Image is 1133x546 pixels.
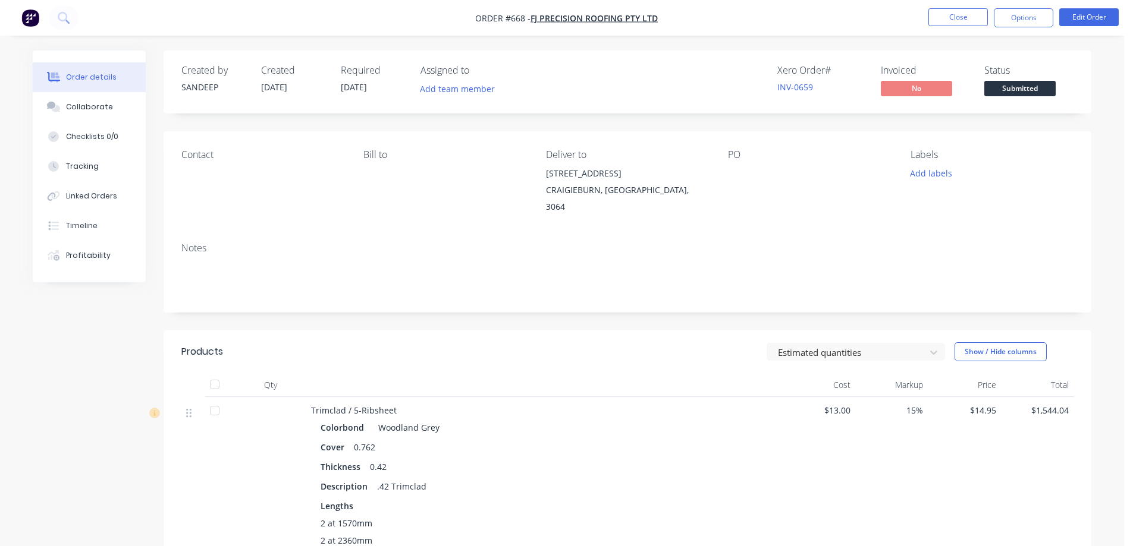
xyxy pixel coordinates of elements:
[261,81,287,93] span: [DATE]
[181,149,344,160] div: Contact
[181,65,247,76] div: Created by
[66,250,111,261] div: Profitability
[66,161,99,172] div: Tracking
[420,81,501,97] button: Add team member
[531,12,658,24] a: FJ Precision Roofing Pty Ltd
[911,149,1074,160] div: Labels
[414,81,501,97] button: Add team member
[261,65,327,76] div: Created
[321,458,365,475] div: Thickness
[21,9,39,27] img: Factory
[994,8,1053,27] button: Options
[349,438,380,456] div: 0.762
[777,81,813,93] a: INV-0659
[881,81,952,96] span: No
[933,404,996,416] span: $14.95
[984,81,1056,96] span: Submitted
[546,149,709,160] div: Deliver to
[1006,404,1069,416] span: $1,544.04
[33,241,146,270] button: Profitability
[546,182,709,215] div: CRAIGIEBURN, [GEOGRAPHIC_DATA], 3064
[33,92,146,122] button: Collaborate
[928,8,988,26] button: Close
[66,220,98,231] div: Timeline
[1059,8,1119,26] button: Edit Order
[321,419,369,436] div: Colorbond
[363,149,526,160] div: Bill to
[881,65,970,76] div: Invoiced
[860,404,924,416] span: 15%
[855,373,928,397] div: Markup
[311,405,397,416] span: Trimclad / 5-Ribsheet
[341,65,406,76] div: Required
[955,342,1047,361] button: Show / Hide columns
[66,102,113,112] div: Collaborate
[372,478,431,495] div: .42 Trimclad
[546,165,709,215] div: [STREET_ADDRESS]CRAIGIEBURN, [GEOGRAPHIC_DATA], 3064
[33,152,146,181] button: Tracking
[782,373,855,397] div: Cost
[1001,373,1074,397] div: Total
[903,165,958,181] button: Add labels
[181,345,223,359] div: Products
[321,478,372,495] div: Description
[475,12,531,24] span: Order #668 -
[321,438,349,456] div: Cover
[66,131,118,142] div: Checklists 0/0
[66,191,117,201] div: Linked Orders
[33,211,146,241] button: Timeline
[777,65,867,76] div: Xero Order #
[33,181,146,211] button: Linked Orders
[66,72,117,83] div: Order details
[928,373,1001,397] div: Price
[546,165,709,182] div: [STREET_ADDRESS]
[321,500,353,512] span: Lengths
[420,65,539,76] div: Assigned to
[181,81,247,93] div: SANDEEP
[728,149,891,160] div: PO
[33,122,146,152] button: Checklists 0/0
[374,419,440,436] div: Woodland Grey
[341,81,367,93] span: [DATE]
[787,404,850,416] span: $13.00
[33,62,146,92] button: Order details
[181,242,1074,254] div: Notes
[235,373,306,397] div: Qty
[365,458,391,475] div: 0.42
[321,517,372,529] span: 2 at 1570mm
[984,81,1056,99] button: Submitted
[984,65,1074,76] div: Status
